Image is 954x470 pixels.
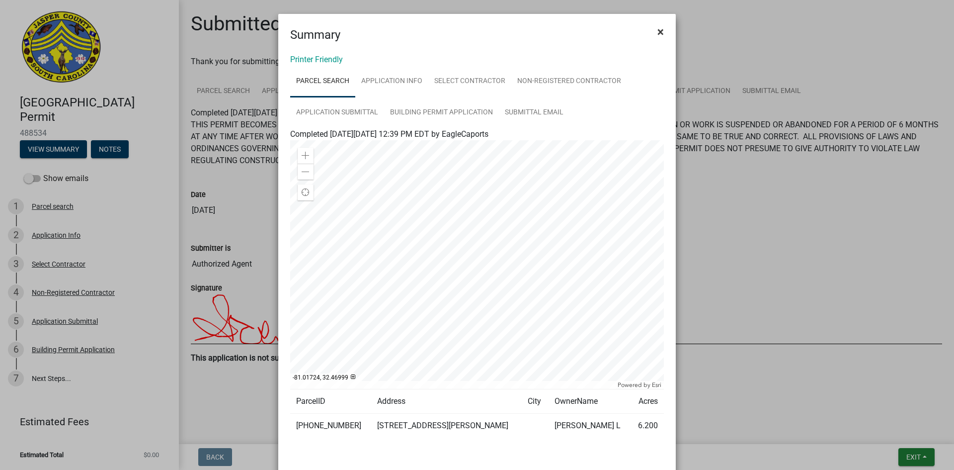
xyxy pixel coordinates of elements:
[298,164,314,180] div: Zoom out
[298,185,314,200] div: Find my location
[631,414,664,438] td: 6.200
[652,381,661,388] a: Esri
[290,26,340,44] h4: Summary
[384,97,499,129] a: Building Permit Application
[290,55,343,64] a: Printer Friendly
[615,381,664,389] div: Powered by
[290,129,488,139] span: Completed [DATE][DATE] 12:39 PM EDT by EagleCaports
[549,389,631,414] td: OwnerName
[657,25,664,39] span: ×
[511,66,627,97] a: Non-Registered Contractor
[290,66,355,97] a: Parcel search
[649,18,672,46] button: Close
[499,97,569,129] a: Submittal Email
[290,389,371,414] td: ParcelID
[549,414,631,438] td: [PERSON_NAME] L
[371,389,522,414] td: Address
[290,414,371,438] td: [PHONE_NUMBER]
[631,389,664,414] td: Acres
[298,148,314,164] div: Zoom in
[355,66,428,97] a: Application Info
[428,66,511,97] a: Select Contractor
[522,389,549,414] td: City
[290,97,384,129] a: Application Submittal
[371,414,522,438] td: [STREET_ADDRESS][PERSON_NAME]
